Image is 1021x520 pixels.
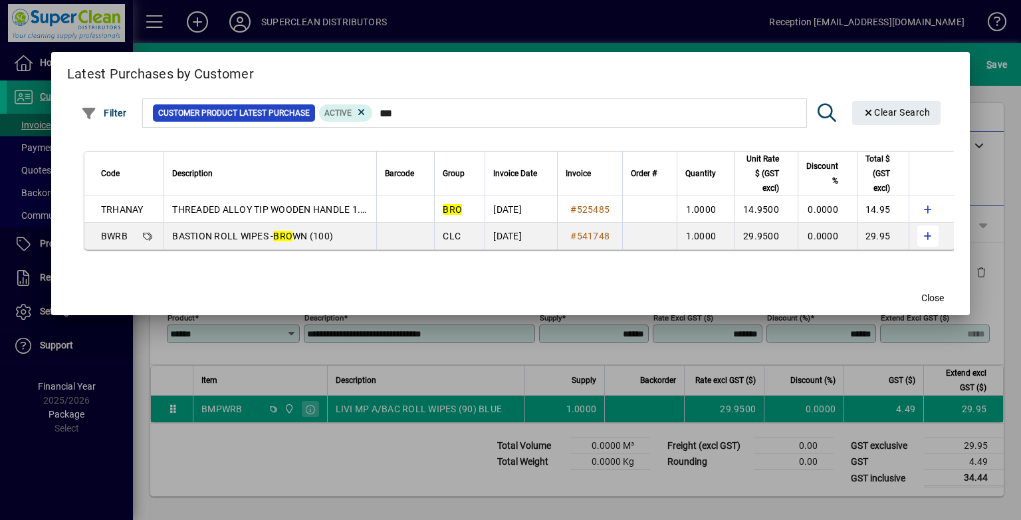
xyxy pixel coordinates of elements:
span: Discount % [806,159,838,188]
div: Order # [631,166,669,181]
span: Clear Search [863,107,931,118]
span: Description [172,166,213,181]
em: BRO [273,231,292,241]
span: Customer Product Latest Purchase [158,106,310,120]
div: Unit Rate $ (GST excl) [743,152,791,195]
span: # [570,204,576,215]
div: Total $ (GST excl) [865,152,902,195]
div: Discount % [806,159,850,188]
div: Group [443,166,477,181]
td: 1.0000 [677,223,735,249]
span: BASTION ROLL WIPES - WN (100) [172,231,333,241]
span: Invoice [566,166,591,181]
span: Filter [81,108,127,118]
span: 541748 [577,231,610,241]
span: THREADED ALLOY TIP WOODEN HANDLE 1.35 X 25MM [172,204,409,215]
span: Code [101,166,120,181]
span: Close [921,291,944,305]
td: 1.0000 [677,196,735,223]
span: Total $ (GST excl) [865,152,890,195]
td: 29.95 [857,223,909,249]
td: [DATE] [485,223,557,249]
span: Active [324,108,352,118]
span: Group [443,166,465,181]
span: Order # [631,166,657,181]
span: # [570,231,576,241]
mat-chip: Product Activation Status: Active [319,104,372,122]
h2: Latest Purchases by Customer [51,52,970,90]
span: Barcode [385,166,414,181]
div: Description [172,166,368,181]
td: 0.0000 [798,223,857,249]
a: #525485 [566,202,614,217]
span: 525485 [577,204,610,215]
div: Quantity [685,166,728,181]
button: Filter [78,101,130,125]
td: 14.95 [857,196,909,223]
a: #541748 [566,229,614,243]
div: Invoice Date [493,166,549,181]
td: 14.9500 [735,196,798,223]
div: Invoice [566,166,614,181]
span: BWRB [101,231,128,241]
span: Quantity [685,166,716,181]
button: Close [911,286,954,310]
td: 29.9500 [735,223,798,249]
div: Barcode [385,166,426,181]
div: Code [101,166,156,181]
button: Clear [852,101,941,125]
span: TRHANAY [101,204,144,215]
span: Invoice Date [493,166,537,181]
span: Unit Rate $ (GST excl) [743,152,779,195]
td: [DATE] [485,196,557,223]
em: BRO [443,204,462,215]
td: 0.0000 [798,196,857,223]
span: CLC [443,231,461,241]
